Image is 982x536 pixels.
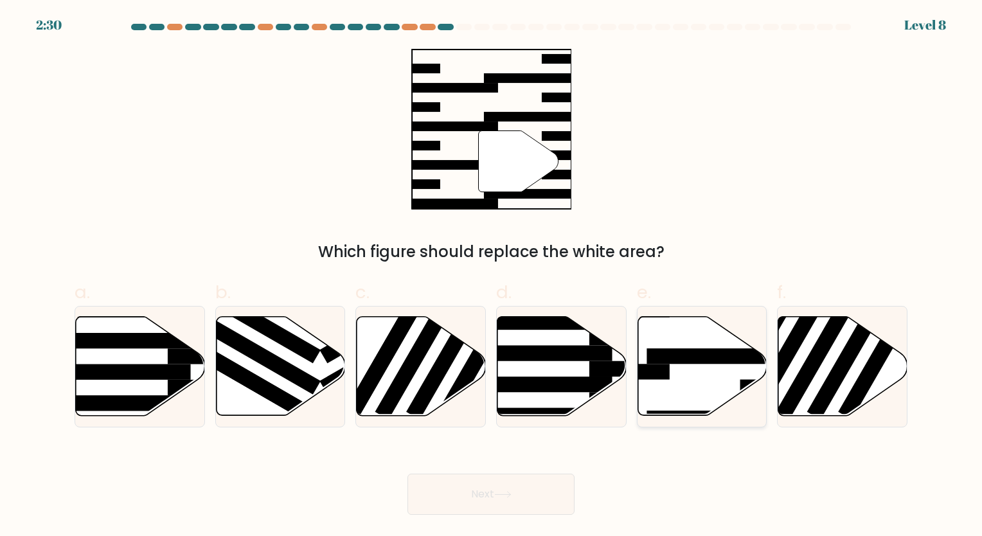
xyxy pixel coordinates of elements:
[637,280,651,305] span: e.
[36,15,62,35] div: 2:30
[904,15,946,35] div: Level 8
[777,280,786,305] span: f.
[355,280,370,305] span: c.
[478,131,558,192] g: "
[82,240,900,264] div: Which figure should replace the white area?
[75,280,90,305] span: a.
[496,280,512,305] span: d.
[215,280,231,305] span: b.
[407,474,575,515] button: Next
